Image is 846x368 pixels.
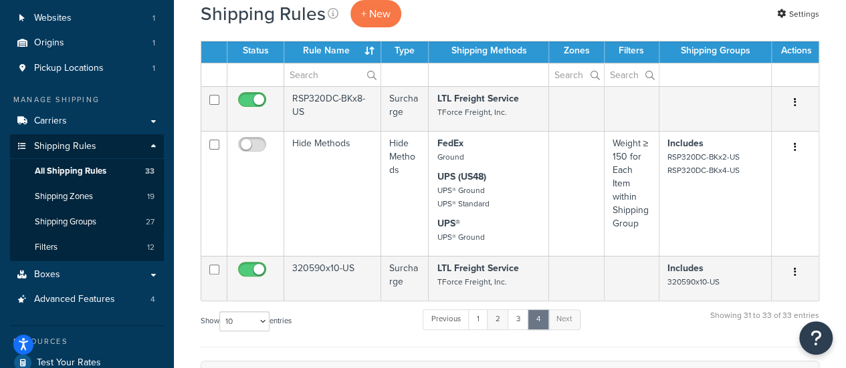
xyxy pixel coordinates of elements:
[10,56,164,81] li: Pickup Locations
[487,309,509,329] a: 2
[659,39,772,63] th: Shipping Groups
[34,294,115,305] span: Advanced Features
[667,276,720,288] small: 320590x10-US
[34,116,67,127] span: Carriers
[10,31,164,55] a: Origins 1
[605,39,659,63] th: Filters
[152,37,155,49] span: 1
[284,86,381,131] td: RSP320DC-BKx8-US
[284,256,381,301] td: 320590x10-US
[437,106,506,118] small: TForce Freight, Inc.
[10,6,164,31] li: Websites
[35,242,58,253] span: Filters
[10,287,164,312] li: Advanced Features
[528,309,549,329] a: 4
[10,159,164,184] li: All Shipping Rules
[381,131,429,256] td: Hide Methods
[437,231,484,243] small: UPS® Ground
[34,63,104,74] span: Pickup Locations
[548,309,580,329] a: Next
[468,309,488,329] a: 1
[10,336,164,347] div: Resources
[284,131,381,256] td: Hide Methods
[10,159,164,184] a: All Shipping Rules 33
[152,63,155,74] span: 1
[284,63,381,86] input: Search
[437,261,518,275] strong: LTL Freight Service
[508,309,529,329] a: 3
[145,166,154,177] span: 33
[10,31,164,55] li: Origins
[710,308,819,337] div: Showing 31 to 33 of 33 entries
[227,39,284,63] th: Status
[429,39,549,63] th: Shipping Methods
[10,184,164,209] a: Shipping Zones 19
[34,141,96,152] span: Shipping Rules
[201,1,326,27] h1: Shipping Rules
[437,151,463,163] small: Ground
[147,242,154,253] span: 12
[34,37,64,49] span: Origins
[35,216,96,228] span: Shipping Groups
[10,287,164,312] a: Advanced Features 4
[381,256,429,301] td: Surcharge
[605,131,659,256] td: Weight ≥ 150 for Each Item within Shipping Group
[667,151,740,176] small: RSP320DC-BKx2-US RSP320DC-BKx4-US
[10,109,164,134] a: Carriers
[35,166,106,177] span: All Shipping Rules
[10,6,164,31] a: Websites 1
[605,63,659,86] input: Search
[34,13,72,24] span: Websites
[549,63,603,86] input: Search
[381,39,429,63] th: Type
[284,39,381,63] th: Rule Name : activate to sort column ascending
[201,311,292,331] label: Show entries
[10,184,164,209] li: Shipping Zones
[10,262,164,287] a: Boxes
[437,170,486,184] strong: UPS (US48)
[667,136,704,150] strong: Includes
[549,39,604,63] th: Zones
[10,134,164,261] li: Shipping Rules
[437,136,463,150] strong: FedEx
[147,191,154,202] span: 19
[423,309,469,329] a: Previous
[437,276,506,288] small: TForce Freight, Inc.
[10,235,164,260] a: Filters 12
[437,91,518,106] strong: LTL Freight Service
[667,261,704,275] strong: Includes
[34,269,60,281] span: Boxes
[10,210,164,234] li: Shipping Groups
[10,56,164,81] a: Pickup Locations 1
[146,216,154,228] span: 27
[437,184,489,210] small: UPS® Ground UPS® Standard
[150,294,155,305] span: 4
[772,39,819,63] th: Actions
[10,235,164,260] li: Filters
[219,311,270,331] select: Showentries
[10,210,164,234] a: Shipping Groups 27
[381,86,429,131] td: Surcharge
[35,191,93,202] span: Shipping Zones
[10,94,164,106] div: Manage Shipping
[777,5,819,23] a: Settings
[799,321,833,355] button: Open Resource Center
[437,216,459,230] strong: UPS®
[10,134,164,159] a: Shipping Rules
[152,13,155,24] span: 1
